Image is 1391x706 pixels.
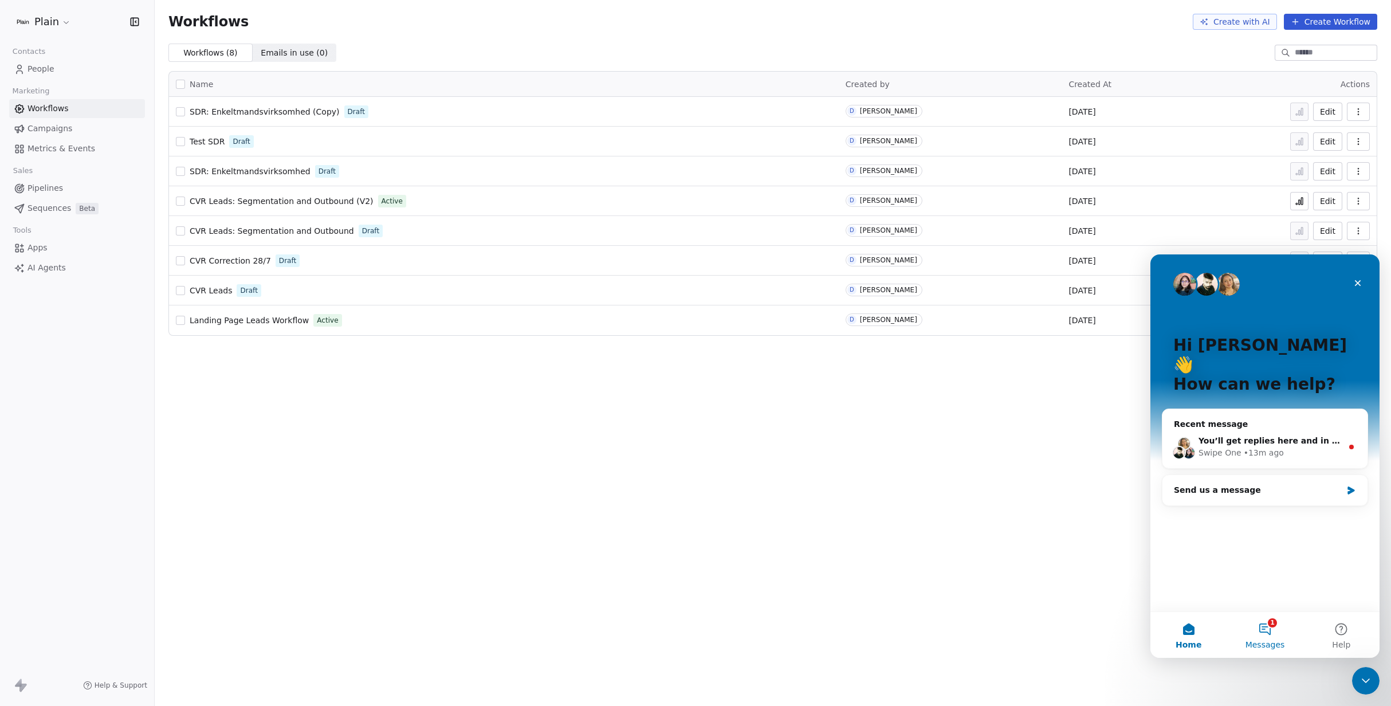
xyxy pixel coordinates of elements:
div: D [850,256,854,265]
div: Send us a message [11,220,218,252]
a: Metrics & Events [9,139,145,158]
span: Draft [233,136,250,147]
div: [PERSON_NAME] [860,137,917,145]
div: [PERSON_NAME] [860,107,917,115]
div: [PERSON_NAME] [860,167,917,175]
span: Name [190,79,213,91]
a: CVR Correction 28/7 [190,255,271,266]
span: [DATE] [1068,225,1095,237]
a: Landing Page Leads Workflow [190,315,309,326]
span: [DATE] [1068,136,1095,147]
span: Test SDR [190,137,225,146]
span: Created by [846,80,890,89]
span: Actions [1341,80,1370,89]
span: Marketing [7,83,54,100]
button: Edit [1313,252,1342,270]
span: Workflows [27,103,69,115]
span: [DATE] [1068,255,1095,266]
div: Swipe One [48,193,91,205]
a: Test SDR [190,136,225,147]
span: CVR Leads [190,286,232,295]
button: Edit [1313,192,1342,210]
span: Draft [319,166,336,176]
a: Workflows [9,99,145,118]
span: Beta [76,203,99,214]
span: Help & Support [95,681,147,690]
span: Created At [1068,80,1111,89]
div: D [850,196,854,205]
span: Active [382,196,403,206]
span: SDR: Enkeltmandsvirksomhed [190,167,311,176]
div: Send us a message [23,230,191,242]
div: [PERSON_NAME] [860,316,917,324]
button: Help [153,358,229,403]
a: Edit [1313,222,1342,240]
button: Edit [1313,162,1342,181]
button: Create Workflow [1284,14,1377,30]
a: CVR Leads: Segmentation and Outbound [190,225,354,237]
span: Emails in use ( 0 ) [261,47,328,59]
div: D [850,315,854,324]
div: [PERSON_NAME] [860,226,917,234]
button: Edit [1313,103,1342,121]
div: D [850,226,854,235]
a: AI Agents [9,258,145,277]
a: Pipelines [9,179,145,198]
span: Draft [362,226,379,236]
div: D [850,166,854,175]
span: [DATE] [1068,315,1095,326]
span: Sales [8,162,38,179]
span: Campaigns [27,123,72,135]
span: Draft [348,107,365,117]
span: Draft [279,256,296,266]
span: Apps [27,242,48,254]
span: SDR: Enkeltmandsvirksomhed (Copy) [190,107,340,116]
a: SDR: Enkeltmandsvirksomhed [190,166,311,177]
div: D [850,107,854,116]
span: [DATE] [1068,195,1095,207]
span: Home [25,386,51,394]
span: Workflows [168,14,249,30]
span: Landing Page Leads Workflow [190,316,309,325]
span: CVR Leads: Segmentation and Outbound [190,226,354,236]
span: Tools [8,222,36,239]
iframe: Intercom live chat [1150,254,1380,658]
div: D [850,136,854,146]
div: D [850,285,854,295]
span: [DATE] [1068,106,1095,117]
span: You’ll get replies here and in your email: ✉️ [PERSON_NAME][EMAIL_ADDRESS][DOMAIN_NAME] Our usual... [48,182,614,191]
span: Messages [95,386,135,394]
iframe: Intercom live chat [1352,667,1380,695]
a: Help & Support [83,681,147,690]
span: [DATE] [1068,166,1095,177]
a: Apps [9,238,145,257]
span: Draft [240,285,257,296]
span: CVR Leads: Segmentation and Outbound (V2) [190,197,374,206]
button: Messages [76,358,152,403]
span: Metrics & Events [27,143,95,155]
span: Help [182,386,200,394]
a: Campaigns [9,119,145,138]
div: [PERSON_NAME] [860,286,917,294]
img: Plain-Logo-Tile.png [16,15,30,29]
span: AI Agents [27,262,66,274]
span: People [27,63,54,75]
a: People [9,60,145,79]
span: Plain [34,14,59,29]
div: • 13m ago [93,193,133,205]
button: Edit [1313,132,1342,151]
